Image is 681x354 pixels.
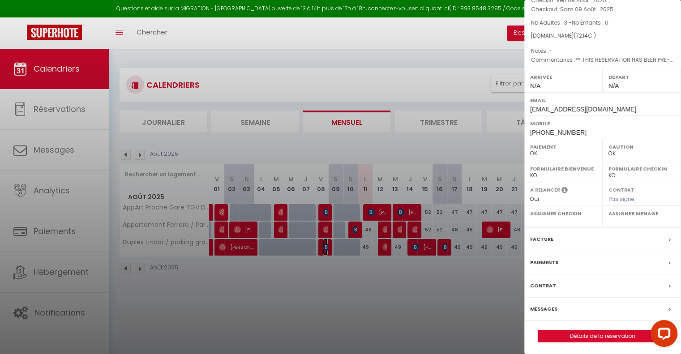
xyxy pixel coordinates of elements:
span: [EMAIL_ADDRESS][DOMAIN_NAME] [530,106,636,113]
label: Facture [530,235,553,244]
div: [DOMAIN_NAME] [531,32,674,40]
label: Paiement [530,142,597,151]
a: Détails de la réservation [538,330,667,342]
iframe: LiveChat chat widget [643,316,681,354]
label: Contrat [608,186,634,192]
span: 72.14 [576,32,588,39]
label: Contrat [530,281,556,290]
label: A relancer [530,186,560,194]
label: Assigner Menage [608,209,675,218]
span: Pas signé [608,195,634,203]
label: Arrivée [530,73,597,81]
label: Email [530,96,675,105]
span: [PHONE_NUMBER] [530,129,587,136]
span: ( € ) [574,32,596,39]
p: Commentaires : [531,55,674,64]
label: Paiements [530,258,558,267]
label: Assigner Checkin [530,209,597,218]
label: Mobile [530,119,675,128]
label: Formulaire Bienvenue [530,164,597,173]
label: Caution [608,142,675,151]
label: Messages [530,304,557,314]
p: Checkout : [531,5,674,14]
span: N/A [608,82,619,90]
i: Sélectionner OUI si vous souhaiter envoyer les séquences de messages post-checkout [561,186,568,196]
span: Sam 09 Août . 2025 [560,5,613,13]
span: - [549,47,552,55]
span: Nb Adultes : 3 - [531,19,608,26]
span: N/A [530,82,540,90]
label: Départ [608,73,675,81]
label: Formulaire Checkin [608,164,675,173]
p: Notes : [531,47,674,55]
button: Détails de la réservation [538,330,668,342]
span: Nb Enfants : 0 [572,19,608,26]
